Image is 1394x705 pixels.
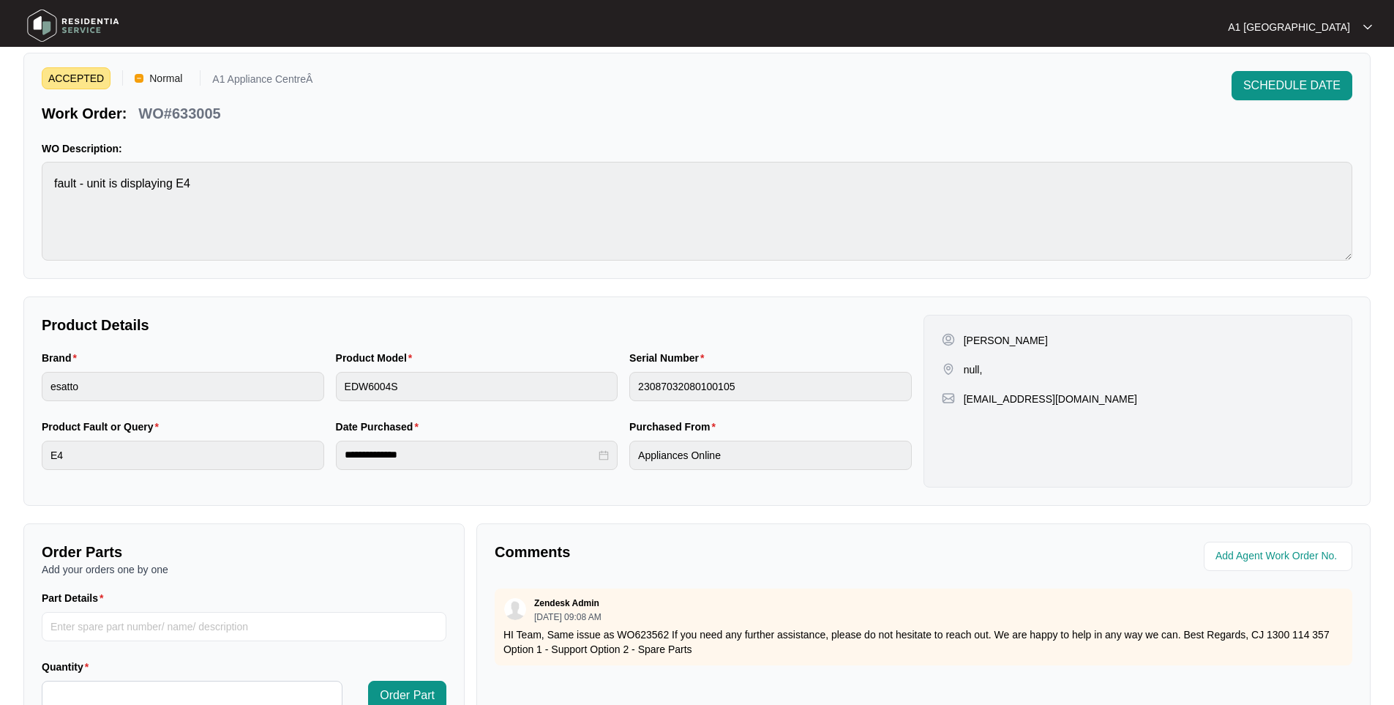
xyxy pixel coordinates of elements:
img: residentia service logo [22,4,124,48]
p: HI Team, Same issue as WO623562 If you need any further assistance, please do not hesitate to rea... [503,627,1344,657]
p: Work Order: [42,103,127,124]
label: Product Model [336,351,419,365]
p: Product Details [42,315,912,335]
p: Order Parts [42,542,446,562]
p: null, [964,362,983,377]
p: Comments [495,542,913,562]
p: WO Description: [42,141,1352,156]
p: WO#633005 [138,103,220,124]
input: Product Model [336,372,618,401]
label: Date Purchased [336,419,424,434]
label: Product Fault or Query [42,419,165,434]
span: Order Part [380,687,435,704]
img: map-pin [942,362,955,376]
p: [DATE] 09:08 AM [534,613,602,622]
p: [EMAIL_ADDRESS][DOMAIN_NAME] [964,392,1137,406]
p: Add your orders one by one [42,562,446,577]
img: user.svg [504,598,526,620]
img: Vercel Logo [135,74,143,83]
span: Normal [143,67,188,89]
label: Purchased From [629,419,722,434]
span: ACCEPTED [42,67,110,89]
img: map-pin [942,392,955,405]
p: Zendesk Admin [534,597,599,609]
p: [PERSON_NAME] [964,333,1048,348]
textarea: fault - unit is displaying E4 [42,162,1352,261]
label: Quantity [42,660,94,674]
p: A1 Appliance CentreÂ [212,74,312,89]
input: Product Fault or Query [42,441,324,470]
input: Date Purchased [345,447,596,463]
label: Part Details [42,591,110,605]
img: dropdown arrow [1363,23,1372,31]
label: Brand [42,351,83,365]
input: Part Details [42,612,446,641]
button: SCHEDULE DATE [1232,71,1352,100]
input: Add Agent Work Order No. [1215,548,1344,565]
input: Purchased From [629,441,912,470]
input: Brand [42,372,324,401]
img: user-pin [942,333,955,346]
label: Serial Number [629,351,710,365]
input: Serial Number [629,372,912,401]
p: A1 [GEOGRAPHIC_DATA] [1228,20,1350,34]
span: SCHEDULE DATE [1243,77,1341,94]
